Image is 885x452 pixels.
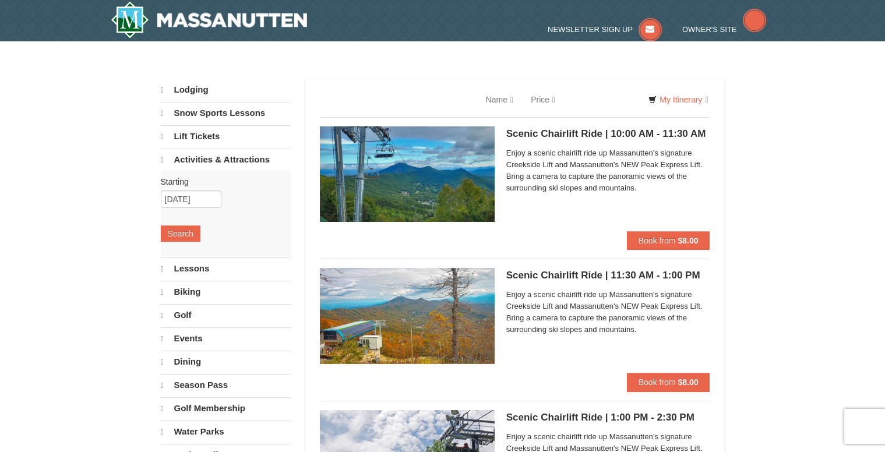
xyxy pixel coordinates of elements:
[682,25,737,34] span: Owner's Site
[161,257,291,280] a: Lessons
[161,304,291,326] a: Golf
[678,377,698,387] strong: $8.00
[161,421,291,443] a: Water Parks
[161,397,291,419] a: Golf Membership
[639,236,676,245] span: Book from
[506,289,710,336] span: Enjoy a scenic chairlift ride up Massanutten’s signature Creekside Lift and Massanutten's NEW Pea...
[639,377,676,387] span: Book from
[627,231,710,250] button: Book from $8.00
[678,236,698,245] strong: $8.00
[161,351,291,373] a: Dining
[522,88,564,111] a: Price
[506,147,710,194] span: Enjoy a scenic chairlift ride up Massanutten’s signature Creekside Lift and Massanutten's NEW Pea...
[161,374,291,396] a: Season Pass
[161,149,291,171] a: Activities & Attractions
[548,25,633,34] span: Newsletter Sign Up
[161,125,291,147] a: Lift Tickets
[320,126,495,222] img: 24896431-1-a2e2611b.jpg
[161,102,291,124] a: Snow Sports Lessons
[320,268,495,363] img: 24896431-13-a88f1aaf.jpg
[161,79,291,101] a: Lodging
[161,281,291,303] a: Biking
[161,225,200,242] button: Search
[111,1,308,38] img: Massanutten Resort Logo
[506,412,710,423] h5: Scenic Chairlift Ride | 1:00 PM - 2:30 PM
[161,176,282,188] label: Starting
[548,25,662,34] a: Newsletter Sign Up
[161,327,291,349] a: Events
[682,25,766,34] a: Owner's Site
[641,91,715,108] a: My Itinerary
[506,270,710,281] h5: Scenic Chairlift Ride | 11:30 AM - 1:00 PM
[627,373,710,391] button: Book from $8.00
[477,88,522,111] a: Name
[506,128,710,140] h5: Scenic Chairlift Ride | 10:00 AM - 11:30 AM
[111,1,308,38] a: Massanutten Resort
